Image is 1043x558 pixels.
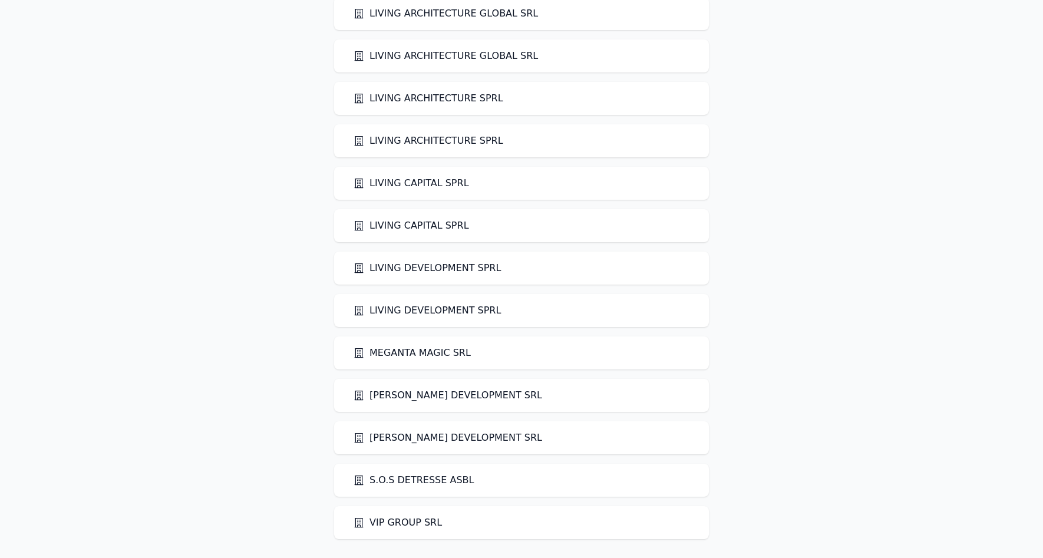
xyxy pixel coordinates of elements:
[353,261,501,275] a: LIVING DEVELOPMENT SPRL
[353,219,469,233] a: LIVING CAPITAL SPRL
[353,431,542,445] a: [PERSON_NAME] DEVELOPMENT SRL
[353,388,542,402] a: [PERSON_NAME] DEVELOPMENT SRL
[353,91,503,105] a: LIVING ARCHITECTURE SPRL
[353,473,474,487] a: S.O.S DETRESSE ASBL
[353,346,471,360] a: MEGANTA MAGIC SRL
[353,516,442,530] a: VIP GROUP SRL
[353,6,538,21] a: LIVING ARCHITECTURE GLOBAL SRL
[353,176,469,190] a: LIVING CAPITAL SPRL
[353,134,503,148] a: LIVING ARCHITECTURE SPRL
[353,49,538,63] a: LIVING ARCHITECTURE GLOBAL SRL
[353,303,501,318] a: LIVING DEVELOPMENT SPRL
